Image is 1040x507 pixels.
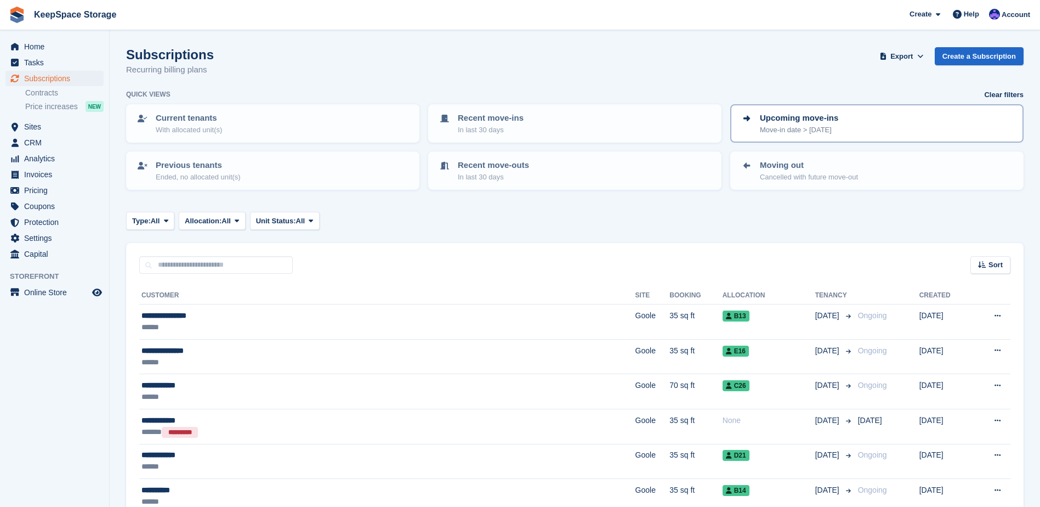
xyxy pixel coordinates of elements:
[723,450,749,461] span: D21
[858,416,882,425] span: [DATE]
[139,287,635,305] th: Customer
[24,199,90,214] span: Coupons
[760,125,838,136] p: Move-in date > [DATE]
[458,159,529,172] p: Recent move-outs
[256,216,296,227] span: Unit Status:
[669,339,722,374] td: 35 sq ft
[5,167,104,182] a: menu
[24,285,90,300] span: Online Store
[858,381,887,390] span: Ongoing
[156,172,241,183] p: Ended, no allocated unit(s)
[24,55,90,70] span: Tasks
[815,345,842,357] span: [DATE]
[5,55,104,70] a: menu
[669,305,722,340] td: 35 sq ft
[731,153,1022,189] a: Moving out Cancelled with future move-out
[760,112,838,125] p: Upcoming move-ins
[25,88,104,98] a: Contracts
[24,215,90,230] span: Protection
[919,305,972,340] td: [DATE]
[132,216,151,227] span: Type:
[24,183,90,198] span: Pricing
[858,450,887,459] span: Ongoing
[935,47,1024,65] a: Create a Subscription
[24,135,90,150] span: CRM
[669,444,722,479] td: 35 sq ft
[24,246,90,262] span: Capital
[86,101,104,112] div: NEW
[156,112,222,125] p: Current tenants
[5,230,104,246] a: menu
[989,9,1000,20] img: Chloe Clark
[221,216,231,227] span: All
[669,409,722,444] td: 35 sq ft
[723,415,815,426] div: None
[5,119,104,134] a: menu
[919,409,972,444] td: [DATE]
[5,246,104,262] a: menu
[126,64,214,76] p: Recurring billing plans
[24,151,90,166] span: Analytics
[815,380,842,391] span: [DATE]
[250,212,320,230] button: Unit Status: All
[635,305,670,340] td: Goole
[24,119,90,134] span: Sites
[5,39,104,54] a: menu
[858,311,887,320] span: Ongoing
[635,287,670,305] th: Site
[296,216,305,227] span: All
[815,310,842,322] span: [DATE]
[919,444,972,479] td: [DATE]
[90,286,104,299] a: Preview store
[723,380,749,391] span: C26
[723,287,815,305] th: Allocation
[458,112,524,125] p: Recent move-ins
[5,151,104,166] a: menu
[919,374,972,409] td: [DATE]
[127,153,418,189] a: Previous tenants Ended, no allocated unit(s)
[635,444,670,479] td: Goole
[126,212,174,230] button: Type: All
[635,374,670,409] td: Goole
[723,311,749,322] span: B13
[858,346,887,355] span: Ongoing
[126,89,171,99] h6: Quick views
[635,339,670,374] td: Goole
[5,135,104,150] a: menu
[5,285,104,300] a: menu
[5,183,104,198] a: menu
[179,212,246,230] button: Allocation: All
[127,105,418,142] a: Current tenants With allocated unit(s)
[25,102,78,112] span: Price increases
[815,415,842,426] span: [DATE]
[919,287,972,305] th: Created
[890,51,913,62] span: Export
[185,216,221,227] span: Allocation:
[635,409,670,444] td: Goole
[458,172,529,183] p: In last 30 days
[458,125,524,136] p: In last 30 days
[815,449,842,461] span: [DATE]
[919,339,972,374] td: [DATE]
[5,199,104,214] a: menu
[988,260,1003,271] span: Sort
[760,159,858,172] p: Moving out
[815,485,842,496] span: [DATE]
[984,89,1024,100] a: Clear filters
[156,159,241,172] p: Previous tenants
[760,172,858,183] p: Cancelled with future move-out
[878,47,926,65] button: Export
[156,125,222,136] p: With allocated unit(s)
[25,100,104,112] a: Price increases NEW
[10,271,109,282] span: Storefront
[9,7,25,23] img: stora-icon-8386f47178a22dfd0bd8f6a31ec36ba5ce8667c1dd55bd0f319d3a0aa187defe.svg
[429,153,720,189] a: Recent move-outs In last 30 days
[731,105,1022,142] a: Upcoming move-ins Move-in date > [DATE]
[151,216,160,227] span: All
[24,167,90,182] span: Invoices
[1002,9,1030,20] span: Account
[858,486,887,494] span: Ongoing
[429,105,720,142] a: Recent move-ins In last 30 days
[910,9,931,20] span: Create
[5,215,104,230] a: menu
